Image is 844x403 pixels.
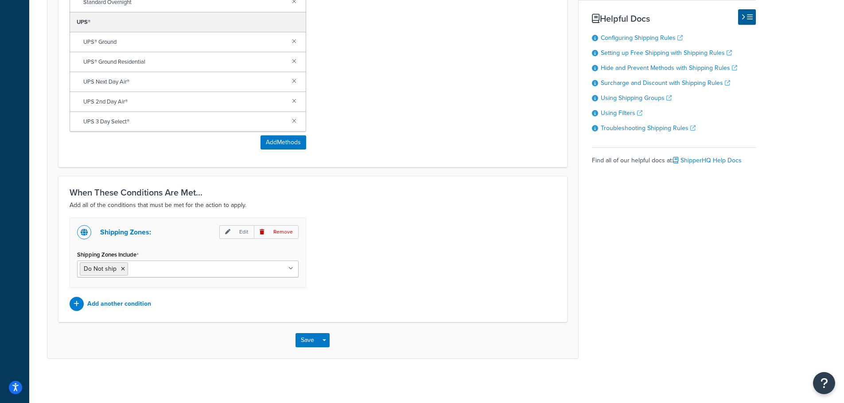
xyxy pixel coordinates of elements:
[601,123,696,133] a: Troubleshooting Shipping Rules
[70,200,556,211] p: Add all of the conditions that must be met for the action to apply.
[70,12,306,32] div: UPS®
[601,78,730,88] a: Surcharge and Discount with Shipping Rules
[261,135,306,150] button: AddMethods
[738,9,756,25] button: Hide Help Docs
[84,264,117,273] span: Do Not ship
[83,36,285,48] span: UPS® Ground
[83,76,285,88] span: UPS Next Day Air®
[601,63,737,73] a: Hide and Prevent Methods with Shipping Rules
[601,48,732,58] a: Setting up Free Shipping with Shipping Rules
[70,188,556,197] h3: When These Conditions Are Met...
[219,225,254,239] p: Edit
[592,147,756,167] div: Find all of our helpful docs at:
[83,96,285,108] span: UPS 2nd Day Air®
[254,225,299,239] p: Remove
[601,93,672,103] a: Using Shipping Groups
[296,333,319,347] button: Save
[77,251,139,258] label: Shipping Zones Include
[87,298,151,310] p: Add another condition
[601,33,683,42] a: Configuring Shipping Rules
[673,156,742,165] a: ShipperHQ Help Docs
[100,226,151,238] p: Shipping Zones:
[83,115,285,128] span: UPS 3 Day Select®
[592,14,756,23] h3: Helpful Docs
[601,108,642,118] a: Using Filters
[83,56,285,68] span: UPS® Ground Residential
[813,372,835,394] button: Open Resource Center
